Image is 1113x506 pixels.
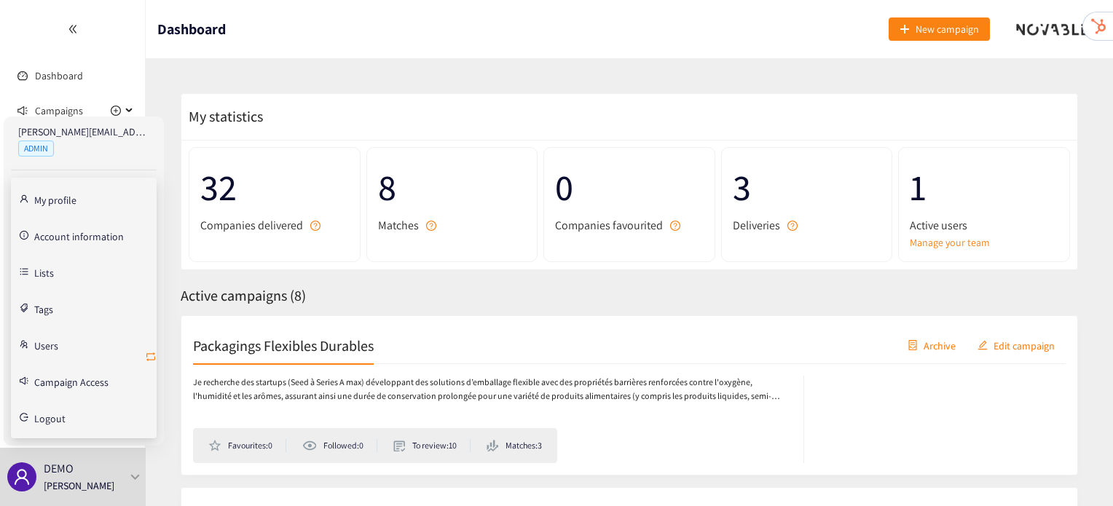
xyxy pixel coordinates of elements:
h2: Packagings Flexibles Durables [193,335,374,355]
p: [PERSON_NAME] [44,478,114,494]
p: DEMO [44,459,74,478]
p: Je recherche des startups (Seed à Series A max) développant des solutions d’emballage flexible av... [193,376,789,403]
span: 32 [200,159,349,216]
span: Archive [924,337,956,353]
span: Deliveries [733,216,780,234]
button: retweet [145,346,157,369]
span: 8 [378,159,527,216]
span: Companies favourited [555,216,663,234]
span: Companies delivered [200,216,303,234]
button: editEdit campaign [967,333,1066,357]
a: Lists [34,265,54,278]
a: Tags [34,301,53,315]
a: Dashboard [35,69,83,82]
span: sound [17,106,28,116]
span: question-circle [670,221,680,231]
a: Account information [34,229,124,242]
a: Packagings Flexibles DurablescontainerArchiveeditEdit campaignJe recherche des startups (Seed à S... [181,315,1078,475]
span: retweet [145,351,157,365]
li: Favourites: 0 [208,439,286,452]
span: My statistics [181,107,263,126]
span: double-left [68,24,78,34]
span: Active users [910,216,967,234]
span: Matches [378,216,419,234]
a: Campaign Access [34,374,109,387]
button: plusNew campaign [889,17,990,41]
span: logout [20,413,28,422]
li: To review: 10 [393,439,471,452]
span: edit [978,340,988,352]
span: question-circle [787,221,798,231]
iframe: Chat Widget [1040,436,1113,506]
li: Followed: 0 [302,439,377,452]
span: 3 [733,159,881,216]
p: [PERSON_NAME][EMAIL_ADDRESS][DOMAIN_NAME] [18,124,149,140]
a: Users [34,338,58,351]
span: 0 [555,159,704,216]
span: plus-circle [111,106,121,116]
span: ADMIN [18,141,54,157]
span: user [13,468,31,486]
span: New campaign [916,21,979,37]
button: containerArchive [897,333,967,357]
span: Logout [34,414,66,424]
a: My profile [34,192,76,205]
span: Campaigns [35,96,83,125]
span: 1 [910,159,1058,216]
span: container [908,340,918,352]
span: question-circle [426,221,436,231]
span: plus [900,24,910,36]
span: question-circle [310,221,320,231]
a: Manage your team [910,234,1058,250]
span: Edit campaign [994,337,1055,353]
span: Active campaigns ( 8 ) [181,286,306,305]
li: Matches: 3 [487,439,542,452]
